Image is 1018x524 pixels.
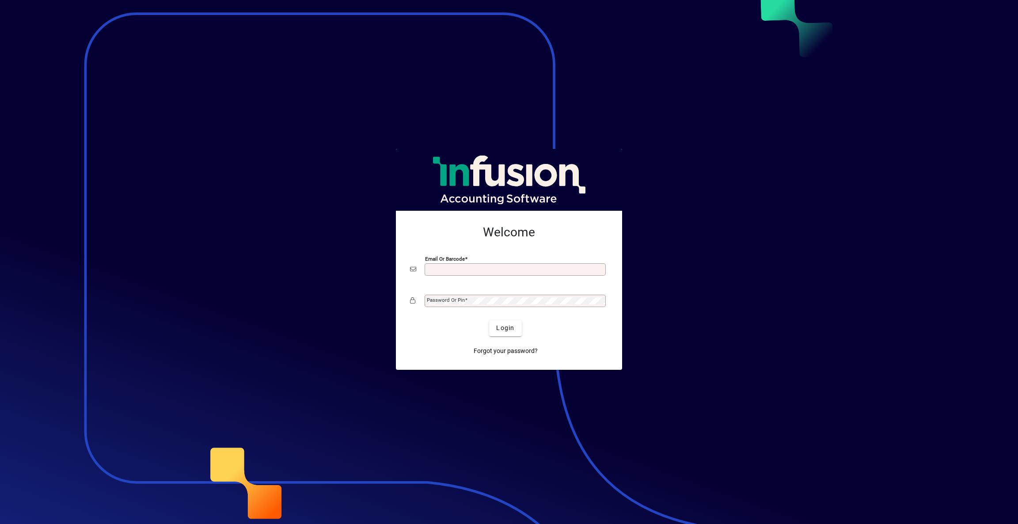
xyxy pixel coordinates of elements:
mat-label: Password or Pin [427,297,465,303]
mat-label: Email or Barcode [425,255,465,262]
a: Forgot your password? [470,343,541,359]
h2: Welcome [410,225,608,240]
span: Forgot your password? [474,346,538,356]
button: Login [489,320,521,336]
span: Login [496,323,514,333]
